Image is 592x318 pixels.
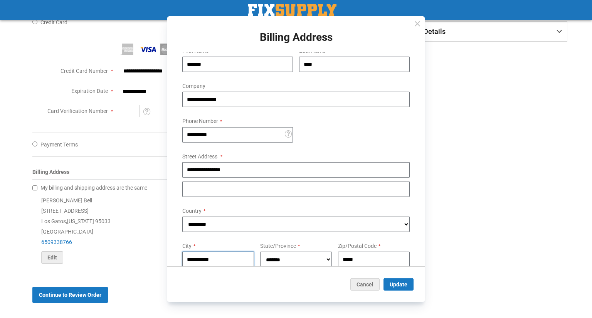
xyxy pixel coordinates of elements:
[260,243,296,249] span: State/Province
[61,68,108,74] span: Credit Card Number
[182,118,218,124] span: Phone Number
[140,44,157,55] img: Visa
[40,185,147,191] span: My billing and shipping address are the same
[182,243,192,249] span: City
[40,19,67,25] span: Credit Card
[357,281,373,288] span: Cancel
[390,281,407,288] span: Update
[248,4,336,16] a: store logo
[160,44,178,55] img: MasterCard
[350,278,380,291] button: Cancel
[338,243,377,249] span: Zip/Postal Code
[32,287,108,303] button: Continue to Review Order
[32,168,367,180] div: Billing Address
[32,195,367,264] div: [PERSON_NAME] Bell [STREET_ADDRESS] Los Gatos , 95033 [GEOGRAPHIC_DATA]
[182,83,205,89] span: Company
[40,141,78,148] span: Payment Terms
[41,251,63,264] button: Edit
[182,48,209,54] span: First Name
[47,108,108,114] span: Card Verification Number
[176,31,416,43] h1: Billing Address
[39,292,101,298] span: Continue to Review Order
[182,207,202,214] span: Country
[47,254,57,261] span: Edit
[71,88,108,94] span: Expiration Date
[119,44,136,55] img: American Express
[299,48,325,54] span: Last Name
[67,218,94,224] span: [US_STATE]
[41,239,72,245] a: 6509338766
[248,4,336,16] img: Fix Industrial Supply
[182,153,217,159] span: Street Address
[383,278,414,291] button: Update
